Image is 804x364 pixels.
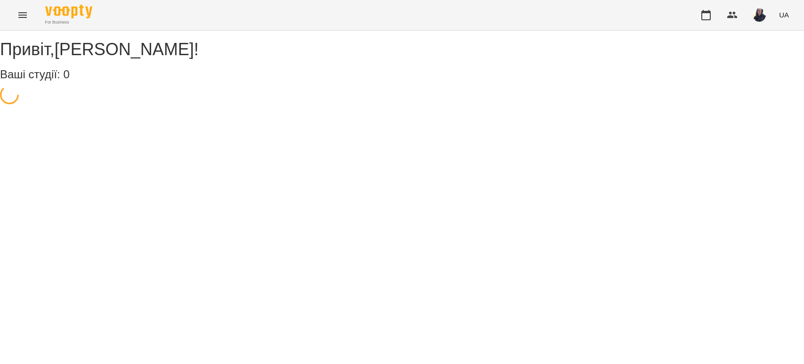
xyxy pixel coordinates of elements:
[753,8,766,22] img: de66a22b4ea812430751315b74cfe34b.jpg
[45,5,92,18] img: Voopty Logo
[775,6,793,24] button: UA
[11,4,34,26] button: Menu
[45,19,92,25] span: For Business
[779,10,789,20] span: UA
[63,68,69,81] span: 0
